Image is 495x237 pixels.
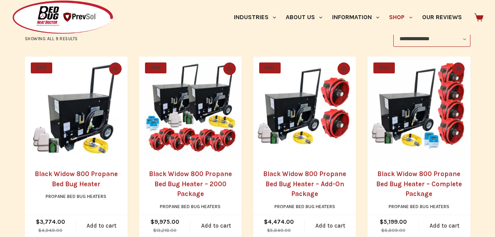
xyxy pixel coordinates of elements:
a: Propane Bed Bug Heaters [274,204,335,209]
span: $ [380,218,384,225]
button: Open LiveChat chat widget [6,3,30,27]
span: $ [38,228,41,233]
button: Quick view toggle [223,62,236,75]
bdi: 5,649.00 [267,228,291,233]
a: Add to cart: “Black Widow 800 Propane Bed Bug Heater - Add-On Package” [305,215,356,237]
span: SALE [259,62,281,73]
a: Black Widow 800 Propane Bed Bug Heater - 2000 Package [139,57,242,159]
span: $ [150,218,154,225]
a: Black Widow 800 Propane Bed Bug Heater - Add-On Package [253,57,356,159]
span: $ [264,218,268,225]
a: Propane Bed Bug Heaters [389,204,449,209]
a: Add to cart: “Black Widow 800 Propane Bed Bug Heater - Complete Package” [419,215,470,237]
a: Black Widow 800 Propane Bed Bug Heater [35,170,118,188]
a: Propane Bed Bug Heaters [160,204,221,209]
bdi: 4,474.00 [264,218,294,225]
a: Add to cart: “Black Widow 800 Propane Bed Bug Heater - 2000 Package” [190,215,242,237]
p: Showing all 9 results [25,36,78,43]
select: Shop order [393,31,470,47]
a: Black Widow 800 Propane Bed Bug Heater – 2000 Package [149,170,232,198]
span: SALE [373,62,395,73]
bdi: 5,199.00 [380,218,407,225]
span: SALE [31,62,52,73]
bdi: 3,774.00 [36,218,65,225]
a: Black Widow 800 Propane Bed Bug Heater - Complete Package [368,57,470,159]
span: $ [381,228,384,233]
button: Quick view toggle [452,62,465,75]
a: Black Widow 800 Propane Bed Bug Heater [25,57,127,159]
a: Black Widow 800 Propane Bed Bug Heater – Add-On Package [263,170,346,198]
span: $ [267,228,270,233]
a: Add to cart: “Black Widow 800 Propane Bed Bug Heater” [76,215,127,237]
a: Black Widow 800 Propane Bed Bug Heater – Complete Package [376,170,462,198]
span: $ [153,228,156,233]
bdi: 4,949.00 [38,228,62,233]
a: Propane Bed Bug Heaters [46,194,106,199]
span: $ [36,218,40,225]
span: SALE [145,62,166,73]
button: Quick view toggle [109,62,122,75]
button: Quick view toggle [338,62,350,75]
bdi: 9,975.00 [150,218,179,225]
bdi: 13,218.00 [153,228,177,233]
bdi: 6,609.00 [381,228,405,233]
